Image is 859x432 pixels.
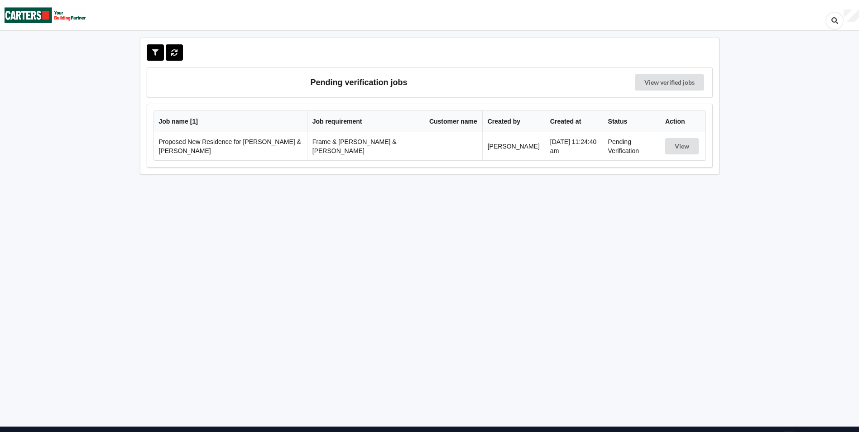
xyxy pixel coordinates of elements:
td: [DATE] 11:24:40 am [545,132,603,160]
td: [PERSON_NAME] [482,132,545,160]
th: Action [660,111,705,132]
div: User Profile [844,10,859,22]
button: View [665,138,699,154]
h3: Pending verification jobs [154,74,565,91]
img: Carters [5,0,86,30]
th: Status [603,111,660,132]
th: Customer name [424,111,482,132]
a: View [665,143,701,150]
th: Job requirement [307,111,424,132]
th: Created by [482,111,545,132]
td: Frame & [PERSON_NAME] & [PERSON_NAME] [307,132,424,160]
th: Job name [ 1 ] [154,111,307,132]
a: View verified jobs [635,74,704,91]
td: Pending Verification [603,132,660,160]
th: Created at [545,111,603,132]
td: Proposed New Residence for [PERSON_NAME] & [PERSON_NAME] [154,132,307,160]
